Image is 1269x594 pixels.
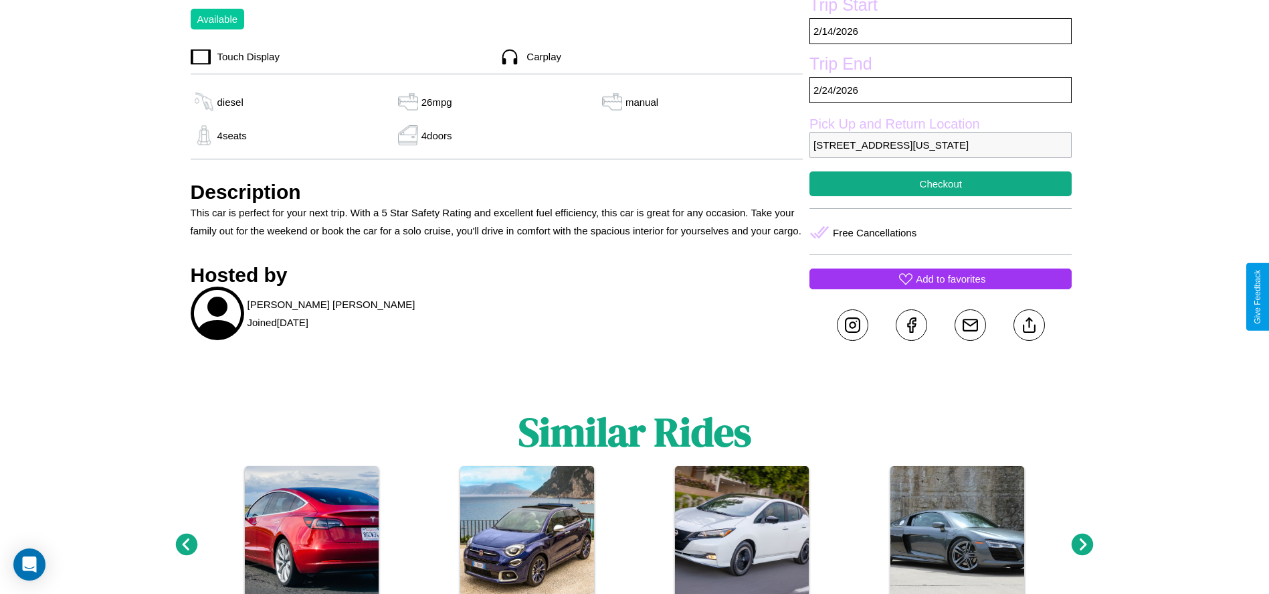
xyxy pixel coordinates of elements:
[809,117,1072,132] label: Pick Up and Return Location
[809,77,1072,103] p: 2 / 24 / 2026
[217,127,247,145] p: 4 seats
[197,10,238,28] p: Available
[191,264,803,287] h3: Hosted by
[809,54,1072,77] label: Trip End
[421,93,452,111] p: 26 mpg
[395,125,421,145] img: gas
[13,548,45,581] div: Open Intercom Messenger
[248,313,308,331] p: Joined [DATE]
[599,92,625,112] img: gas
[809,269,1072,289] button: Add to favorites
[191,204,803,240] p: This car is perfect for your next trip. With a 5 Star Safety Rating and excellent fuel efficiency...
[625,93,658,111] p: manual
[217,93,243,111] p: diesel
[809,18,1072,44] p: 2 / 14 / 2026
[211,48,280,66] p: Touch Display
[520,48,561,66] p: Carplay
[916,270,985,288] p: Add to favorites
[1253,270,1262,324] div: Give Feedback
[421,127,452,145] p: 4 doors
[191,181,803,204] h3: Description
[809,171,1072,196] button: Checkout
[833,224,916,242] p: Free Cancellations
[518,404,751,459] h1: Similar Rides
[191,92,217,112] img: gas
[248,295,415,313] p: [PERSON_NAME] [PERSON_NAME]
[191,125,217,145] img: gas
[395,92,421,112] img: gas
[809,132,1072,158] p: [STREET_ADDRESS][US_STATE]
